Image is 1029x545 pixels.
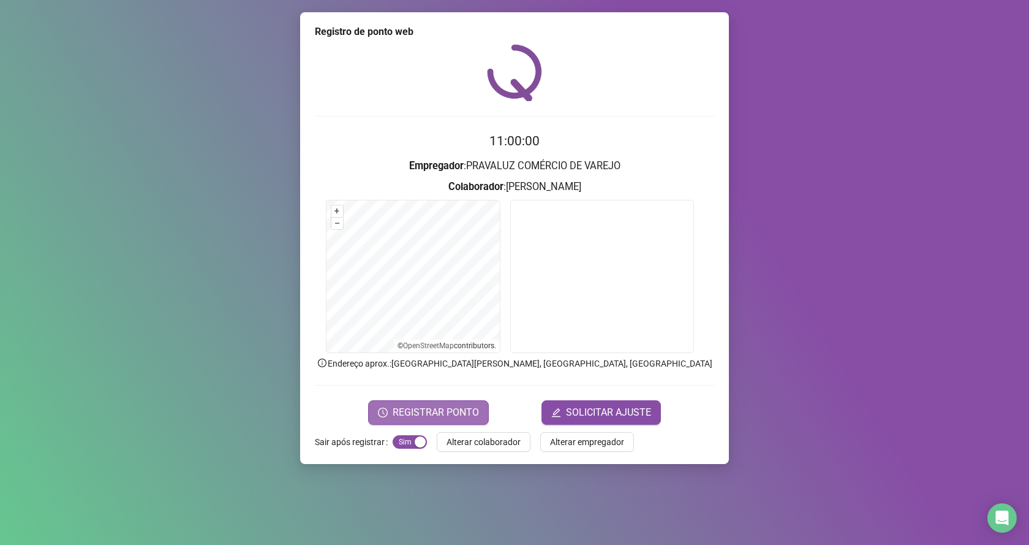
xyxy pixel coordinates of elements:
[551,408,561,417] span: edit
[378,408,388,417] span: clock-circle
[368,400,489,425] button: REGISTRAR PONTO
[550,435,624,449] span: Alterar empregador
[398,341,496,350] li: © contributors.
[541,400,661,425] button: editSOLICITAR AJUSTE
[487,44,542,101] img: QRPoint
[331,205,343,217] button: +
[315,158,714,174] h3: : PRAVALUZ COMÉRCIO DE VAREJO
[447,435,521,449] span: Alterar colaborador
[403,341,454,350] a: OpenStreetMap
[315,179,714,195] h3: : [PERSON_NAME]
[409,160,464,172] strong: Empregador
[315,25,714,39] div: Registro de ponto web
[987,503,1017,533] div: Open Intercom Messenger
[489,134,540,148] time: 11:00:00
[566,405,651,420] span: SOLICITAR AJUSTE
[437,432,530,452] button: Alterar colaborador
[393,405,479,420] span: REGISTRAR PONTO
[331,218,343,229] button: –
[540,432,634,452] button: Alterar empregador
[317,357,328,368] span: info-circle
[448,181,503,192] strong: Colaborador
[315,357,714,370] p: Endereço aprox. : [GEOGRAPHIC_DATA][PERSON_NAME], [GEOGRAPHIC_DATA], [GEOGRAPHIC_DATA]
[315,432,393,452] label: Sair após registrar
